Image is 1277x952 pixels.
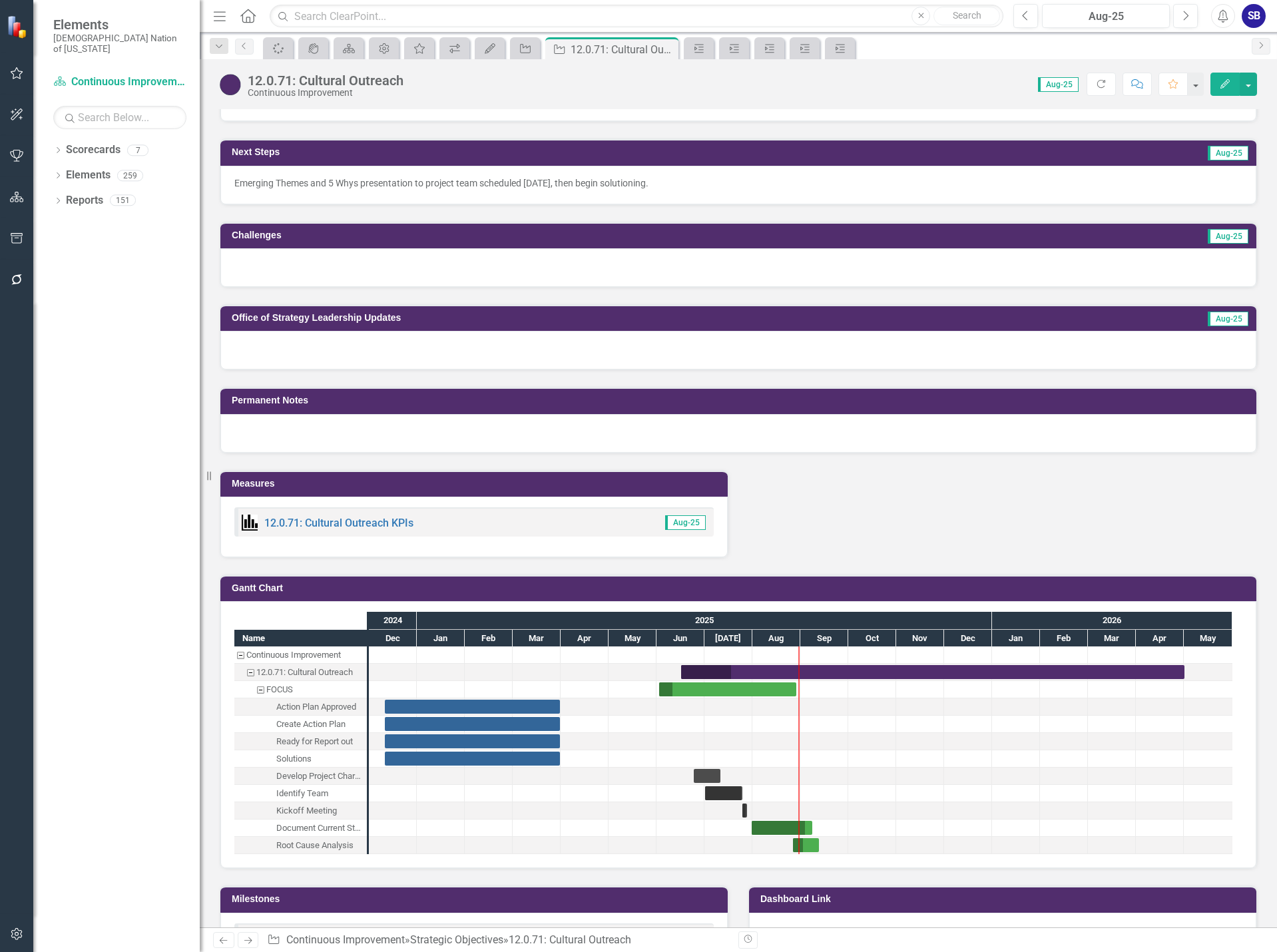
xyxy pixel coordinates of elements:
p: Emerging Themes and 5 Whys presentation to project team scheduled [DATE], then begin solutioning. [234,176,1242,190]
div: Ready for Report out [234,733,367,750]
a: 12.0.71: Cultural Outreach KPIs [264,517,413,529]
div: Continuous Improvement [248,88,403,98]
div: Task: Start date: 2025-07-25 End date: 2025-07-28 [742,804,747,818]
div: Task: Start date: 2025-07-31 End date: 2025-09-08 [752,821,812,835]
div: Jul [704,630,752,647]
small: [DEMOGRAPHIC_DATA] Nation of [US_STATE] [53,33,186,55]
div: Task: Start date: 2025-07-31 End date: 2025-09-08 [234,820,367,837]
div: Develop Project Charter [234,768,367,785]
div: Action Plan Approved [276,698,356,716]
div: Task: Start date: 2025-06-24 End date: 2025-07-11 [694,769,720,783]
div: Jan [992,630,1040,647]
a: Strategic Objectives [410,933,503,946]
div: » » [267,933,728,948]
div: Jun [656,630,704,647]
div: Task: Start date: 2025-07-01 End date: 2025-07-25 [705,786,742,800]
div: Task: Start date: 2025-06-16 End date: 2026-05-01 [681,665,1184,679]
a: Continuous Improvement [286,933,405,946]
div: Task: Start date: 2025-06-02 End date: 2025-08-29 [234,681,367,698]
a: Reports [66,193,103,208]
div: 12.0.71: Cultural Outreach [234,664,367,681]
div: Aug [752,630,800,647]
a: Elements [66,168,111,183]
h3: Milestones [232,894,721,904]
div: 12.0.71: Cultural Outreach [248,73,403,88]
a: Scorecards [66,142,121,158]
div: Ready for Report out [276,733,353,750]
div: Task: Start date: 2025-06-02 End date: 2025-08-29 [659,682,796,696]
h3: Challenges [232,230,784,240]
span: Elements [53,17,186,33]
div: Task: Continuous Improvement Start date: 2024-12-11 End date: 2024-12-12 [234,646,367,664]
span: Aug-25 [665,515,706,530]
span: Aug-25 [1208,146,1248,160]
img: CI In Progress [220,74,241,95]
div: 12.0.71: Cultural Outreach [256,664,353,681]
div: Task: Start date: 2025-08-27 End date: 2025-09-12 [793,838,819,852]
span: Search [953,10,981,21]
div: Continuous Improvement [234,646,367,664]
div: Nov [896,630,944,647]
div: Task: Start date: 2025-07-25 End date: 2025-07-28 [234,802,367,820]
div: Task: Start date: 2025-06-24 End date: 2025-07-11 [234,768,367,785]
h3: Gantt Chart [232,583,1250,593]
div: Create Action Plan [234,716,367,733]
span: Aug-25 [1208,312,1248,326]
div: Oct [848,630,896,647]
div: 259 [117,170,143,181]
div: Action Plan Approved [234,698,367,716]
div: Aug-25 [1047,9,1165,25]
div: 2026 [992,612,1232,629]
div: Task: Start date: 2025-07-01 End date: 2025-07-25 [234,785,367,802]
div: 2025 [417,612,992,629]
h3: Measures [232,479,721,489]
div: Create Action Plan [276,716,346,733]
div: 2024 [369,612,417,629]
div: Solutions [276,750,312,768]
a: Continuous Improvement [53,75,186,90]
div: Sep [800,630,848,647]
div: Develop Project Charter [276,768,363,785]
div: Document Current State [234,820,367,837]
div: Jan [417,630,465,647]
input: Search Below... [53,106,186,129]
div: FOCUS [234,681,367,698]
div: Solutions [234,750,367,768]
h3: Dashboard Link [760,894,1250,904]
div: 12.0.71: Cultural Outreach [509,933,631,946]
div: Apr [1136,630,1184,647]
button: SB [1242,4,1266,28]
div: Root Cause Analysis [234,837,367,854]
button: Search [933,7,1000,25]
input: Search ClearPoint... [270,5,1003,28]
img: Performance Management [242,515,258,531]
div: Feb [465,630,513,647]
span: Aug-25 [1208,229,1248,244]
h3: Next Steps [232,147,776,157]
button: Aug-25 [1042,4,1170,28]
div: Task: Start date: 2024-12-11 End date: 2025-03-31 [385,734,560,748]
div: 151 [110,195,136,206]
div: Task: Start date: 2024-12-11 End date: 2025-03-31 [234,698,367,716]
div: FOCUS [266,681,293,698]
div: Kickoff Meeting [234,802,367,820]
h3: Office of Strategy Leadership Updates [232,313,1048,323]
div: Mar [1088,630,1136,647]
div: Task: Start date: 2024-12-11 End date: 2025-03-31 [234,750,367,768]
div: Feb [1040,630,1088,647]
div: Document Current State [276,820,363,837]
div: May [609,630,656,647]
span: Aug-25 [1038,77,1079,92]
div: Identify Team [234,785,367,802]
h3: Permanent Notes [232,395,1250,405]
div: Mar [513,630,561,647]
div: Name [234,630,367,646]
div: Task: Start date: 2024-12-11 End date: 2025-03-31 [234,716,367,733]
div: Task: Start date: 2025-06-16 End date: 2026-05-01 [234,664,367,681]
div: Identify Team [276,785,328,802]
div: Apr [561,630,609,647]
div: Task: Start date: 2024-12-11 End date: 2025-03-31 [385,752,560,766]
div: Dec [369,630,417,647]
div: Task: Start date: 2025-08-27 End date: 2025-09-12 [234,837,367,854]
